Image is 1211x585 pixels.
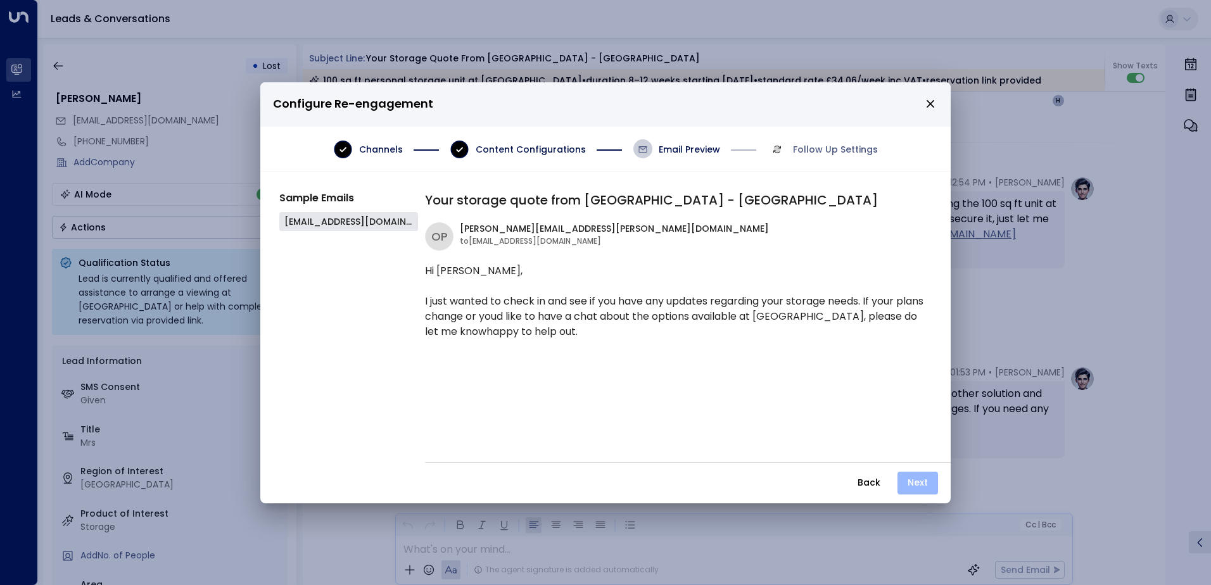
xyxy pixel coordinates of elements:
p: Hi [PERSON_NAME], I just wanted to check in and see if you have any updates regarding your storag... [425,263,925,339]
span: Email Preview [659,143,720,156]
span: Content Configurations [476,143,586,156]
h5: [PERSON_NAME][EMAIL_ADDRESS][PERSON_NAME][DOMAIN_NAME] [460,222,769,236]
span: Channels [359,143,403,156]
button: close [925,98,936,110]
span: Configure Re-engagement [273,95,433,113]
h6: to [EMAIL_ADDRESS][DOMAIN_NAME] [460,236,769,247]
div: OP [425,222,453,251]
span: Follow Up Settings [793,143,878,156]
button: [EMAIL_ADDRESS][DOMAIN_NAME] [279,212,418,231]
h2: Your storage quote from [GEOGRAPHIC_DATA] - [GEOGRAPHIC_DATA] [425,191,925,210]
h4: Sample Emails [279,191,425,206]
button: Back [847,472,891,494]
button: Next [897,472,938,494]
